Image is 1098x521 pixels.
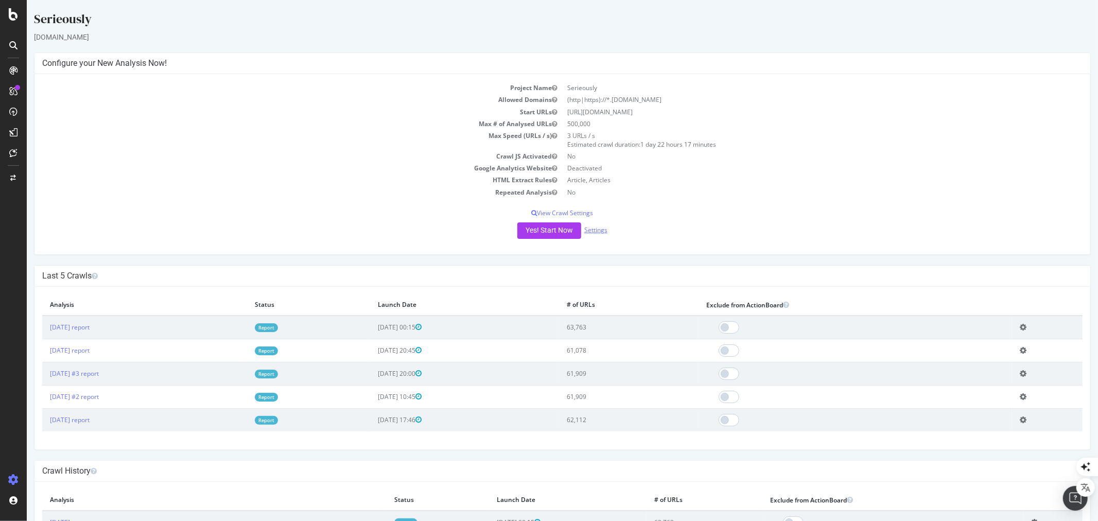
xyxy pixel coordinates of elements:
[15,118,536,130] td: Max # of Analysed URLs
[536,130,1056,150] td: 3 URLs / s Estimated crawl duration:
[7,32,1064,42] div: [DOMAIN_NAME]
[15,82,536,94] td: Project Name
[532,385,672,408] td: 61,909
[462,490,619,511] th: Launch Date
[344,294,533,316] th: Launch Date
[620,490,736,511] th: # of URLs
[536,82,1056,94] td: Serieously
[532,316,672,339] td: 63,763
[15,466,1056,476] h4: Crawl History
[220,294,343,316] th: Status
[15,186,536,198] td: Repeated Analysis
[1063,486,1088,511] div: Open Intercom Messenger
[352,392,395,401] span: [DATE] 10:45
[228,416,251,425] a: Report
[491,222,554,239] button: Yes! Start Now
[532,362,672,385] td: 61,909
[736,490,997,511] th: Exclude from ActionBoard
[228,370,251,378] a: Report
[536,174,1056,186] td: Article, Articles
[557,225,581,234] a: Settings
[15,294,220,316] th: Analysis
[536,118,1056,130] td: 500,000
[352,369,395,378] span: [DATE] 20:00
[23,323,63,332] a: [DATE] report
[23,346,63,355] a: [DATE] report
[536,186,1056,198] td: No
[614,140,690,149] span: 1 day 22 hours 17 minutes
[536,94,1056,106] td: (http|https)://*.[DOMAIN_NAME]
[352,346,395,355] span: [DATE] 20:45
[360,490,462,511] th: Status
[15,150,536,162] td: Crawl JS Activated
[672,294,985,316] th: Exclude from ActionBoard
[532,339,672,362] td: 61,078
[15,162,536,174] td: Google Analytics Website
[7,10,1064,32] div: Serieously
[15,271,1056,281] h4: Last 5 Crawls
[532,294,672,316] th: # of URLs
[228,393,251,402] a: Report
[15,490,360,511] th: Analysis
[23,392,72,401] a: [DATE] #2 report
[23,415,63,424] a: [DATE] report
[352,415,395,424] span: [DATE] 17:46
[536,150,1056,162] td: No
[532,408,672,431] td: 62,112
[15,209,1056,217] p: View Crawl Settings
[15,174,536,186] td: HTML Extract Rules
[536,162,1056,174] td: Deactivated
[23,369,72,378] a: [DATE] #3 report
[352,323,395,332] span: [DATE] 00:15
[15,94,536,106] td: Allowed Domains
[228,346,251,355] a: Report
[228,323,251,332] a: Report
[15,58,1056,68] h4: Configure your New Analysis Now!
[536,106,1056,118] td: [URL][DOMAIN_NAME]
[15,130,536,150] td: Max Speed (URLs / s)
[15,106,536,118] td: Start URLs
